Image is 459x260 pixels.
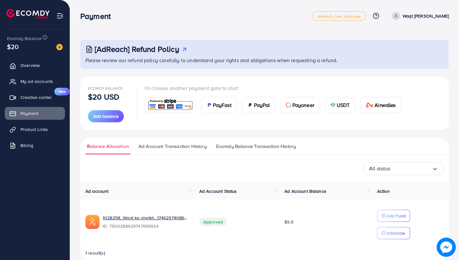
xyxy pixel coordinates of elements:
p: $20 USD [88,93,119,101]
a: Payment [5,107,65,120]
button: Withdraw [377,227,410,239]
a: cardAirwallex [360,97,401,113]
a: Creative centerNew [5,91,65,104]
span: Airwallex [375,101,396,109]
button: Add balance [88,110,124,122]
img: image [437,238,456,257]
img: image [56,44,63,50]
p: Waqt [PERSON_NAME] [403,12,449,20]
div: Search for option [364,162,444,175]
h3: [AdReach] Refund Policy [95,45,179,54]
span: $9.9 [284,219,293,225]
span: Payoneer [292,101,314,109]
span: My ad accounts [20,78,53,85]
span: Ad account [85,188,109,194]
a: card [145,97,196,113]
a: Waqt [PERSON_NAME] [389,12,449,20]
p: Withdraw [386,229,405,237]
a: cardPayoneer [281,97,320,113]
img: card [248,102,253,108]
img: card [366,102,374,108]
span: USDT [337,101,350,109]
p: Add Fund [386,212,406,220]
span: Balance Allocation [87,143,129,150]
span: Creative center [20,94,52,101]
a: adreach_new_package [312,11,366,21]
p: Or choose another payment gate to start [145,84,407,92]
span: All status [369,164,391,174]
span: ID: 7500288629747695634 [103,223,189,229]
span: PayPal [254,101,270,109]
img: ic-ads-acc.e4c84228.svg [85,215,99,229]
h3: Payment [80,12,116,21]
img: card [207,102,212,108]
a: Billing [5,139,65,152]
span: Ecomdy Balance [7,35,42,42]
span: adreach_new_package [318,14,360,18]
span: Action [377,188,390,194]
span: Ad Account Transaction History [138,143,207,150]
a: cardPayPal [242,97,275,113]
span: 1 result(s) [85,250,105,256]
a: cardUSDT [325,97,355,113]
img: menu [56,12,64,20]
img: card [147,98,194,112]
span: Overview [20,62,40,69]
button: Add Fund [377,210,410,222]
span: New [54,88,70,95]
span: PayFast [213,101,232,109]
img: logo [6,9,50,19]
img: card [330,102,336,108]
a: cardPayFast [201,97,237,113]
img: card [286,102,291,108]
span: Billing [20,142,33,149]
a: Product Links [5,123,65,136]
div: <span class='underline'>1028258_Waqt ka sheikh_1746297408644</span></br>7500288629747695634 [103,215,189,229]
a: My ad accounts [5,75,65,88]
span: Payment [20,110,38,117]
p: Please review our refund policy carefully to understand your rights and obligations when requesti... [85,56,445,64]
span: Ad Account Status [199,188,237,194]
span: Ecomdy Balance [88,85,123,91]
span: $20 [7,42,19,51]
input: Search for option [391,164,432,174]
span: Product Links [20,126,48,133]
a: 1028258_Waqt ka sheikh_1746297408644 [103,215,189,221]
span: Ad Account Balance [284,188,326,194]
span: Add balance [93,113,119,119]
a: Overview [5,59,65,72]
span: Ecomdy Balance Transaction History [216,143,296,150]
span: Approved [199,218,227,226]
